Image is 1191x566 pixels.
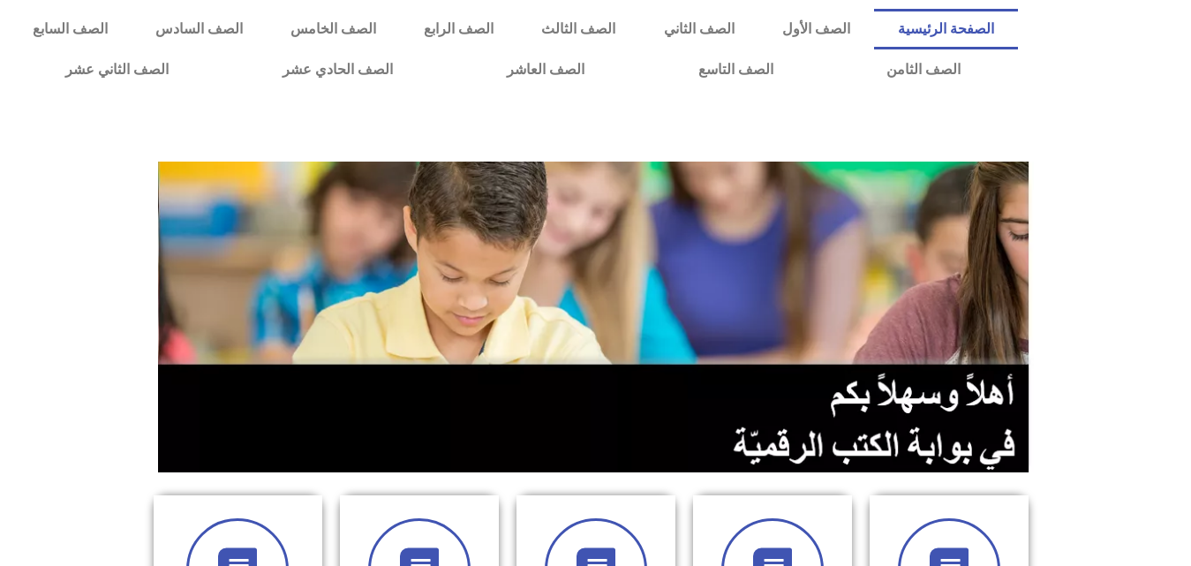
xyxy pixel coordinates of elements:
[641,49,830,90] a: الصف التاسع
[517,9,639,49] a: الصف الثالث
[226,49,450,90] a: الصف الحادي عشر
[450,49,642,90] a: الصف العاشر
[640,9,758,49] a: الصف الثاني
[758,9,874,49] a: الصف الأول
[9,49,226,90] a: الصف الثاني عشر
[874,9,1018,49] a: الصفحة الرئيسية
[9,9,132,49] a: الصف السابع
[400,9,517,49] a: الصف الرابع
[830,49,1018,90] a: الصف الثامن
[132,9,267,49] a: الصف السادس
[267,9,400,49] a: الصف الخامس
